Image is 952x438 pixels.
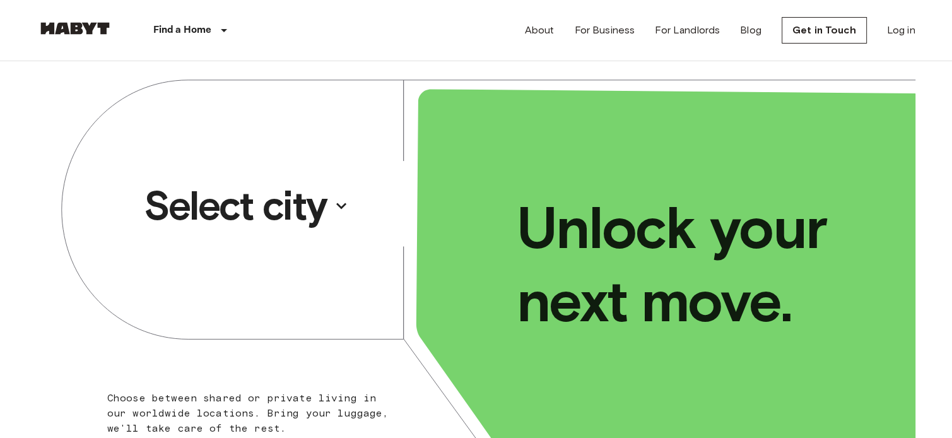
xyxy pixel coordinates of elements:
p: Unlock your next move. [517,191,895,338]
p: Find a Home [153,23,212,38]
img: Habyt [37,22,113,35]
a: Blog [740,23,761,38]
a: Get in Touch [782,17,867,44]
button: Select city [139,177,355,235]
p: Select city [144,181,327,231]
a: For Business [574,23,635,38]
a: About [525,23,555,38]
a: For Landlords [655,23,720,38]
a: Log in [887,23,915,38]
p: Choose between shared or private living in our worldwide locations. Bring your luggage, we'll tak... [107,391,397,436]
